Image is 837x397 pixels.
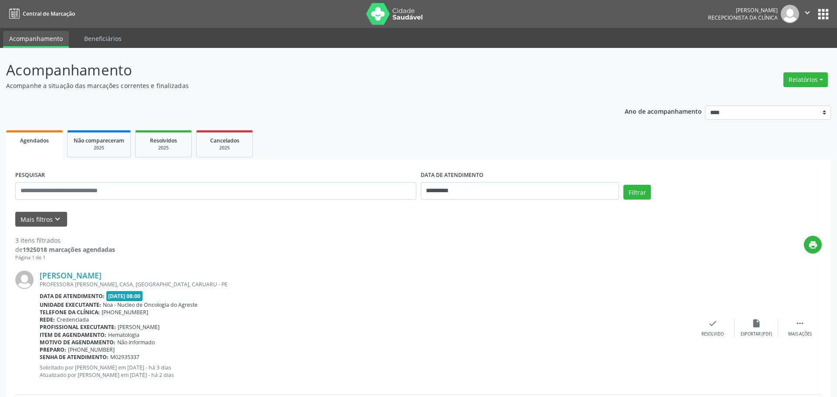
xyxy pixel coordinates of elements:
div: [PERSON_NAME] [708,7,778,14]
button: Filtrar [623,185,651,200]
div: 2025 [203,145,246,151]
div: 2025 [142,145,185,151]
a: Central de Marcação [6,7,75,21]
span: [PHONE_NUMBER] [68,346,115,353]
span: Central de Marcação [23,10,75,17]
p: Acompanhe a situação das marcações correntes e finalizadas [6,81,583,90]
b: Telefone da clínica: [40,309,100,316]
strong: 1925018 marcações agendadas [23,245,115,254]
span: Agendados [20,137,49,144]
button: print [804,236,822,254]
b: Preparo: [40,346,66,353]
div: PROFESSORA [PERSON_NAME], CASA, [GEOGRAPHIC_DATA], CARUARU - PE [40,281,691,288]
div: de [15,245,115,254]
p: Acompanhamento [6,59,583,81]
label: DATA DE ATENDIMENTO [421,169,483,182]
span: Não informado [117,339,155,346]
p: Solicitado por [PERSON_NAME] em [DATE] - há 3 dias Atualizado por [PERSON_NAME] em [DATE] - há 2 ... [40,364,691,379]
div: Mais ações [788,331,812,337]
b: Unidade executante: [40,301,101,309]
i:  [795,319,805,328]
a: Beneficiários [78,31,128,46]
span: Hematologia [108,331,139,339]
div: 3 itens filtrados [15,236,115,245]
b: Senha de atendimento: [40,353,109,361]
span: Credenciada [57,316,89,323]
a: [PERSON_NAME] [40,271,102,280]
p: Ano de acompanhamento [625,105,702,116]
div: Resolvido [701,331,724,337]
b: Motivo de agendamento: [40,339,116,346]
span: Recepcionista da clínica [708,14,778,21]
span: [PERSON_NAME] [118,323,160,331]
div: Página 1 de 1 [15,254,115,261]
i:  [803,8,812,17]
i: print [808,240,818,250]
b: Profissional executante: [40,323,116,331]
button: Relatórios [783,72,828,87]
i: insert_drive_file [752,319,761,328]
span: Resolvidos [150,137,177,144]
span: Não compareceram [74,137,124,144]
label: PESQUISAR [15,169,45,182]
i: check [708,319,718,328]
b: Data de atendimento: [40,292,105,300]
button: apps [816,7,831,22]
span: M02935337 [110,353,139,361]
img: img [781,5,799,23]
i: keyboard_arrow_down [53,214,62,224]
img: img [15,271,34,289]
a: Acompanhamento [3,31,69,48]
button: Mais filtroskeyboard_arrow_down [15,212,67,227]
span: Cancelados [210,137,239,144]
b: Rede: [40,316,55,323]
b: Item de agendamento: [40,331,106,339]
button:  [799,5,816,23]
span: Noa - Nucleo de Oncologia do Agreste [103,301,197,309]
span: [DATE] 08:00 [106,291,143,301]
div: Exportar (PDF) [741,331,772,337]
span: [PHONE_NUMBER] [102,309,148,316]
div: 2025 [74,145,124,151]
